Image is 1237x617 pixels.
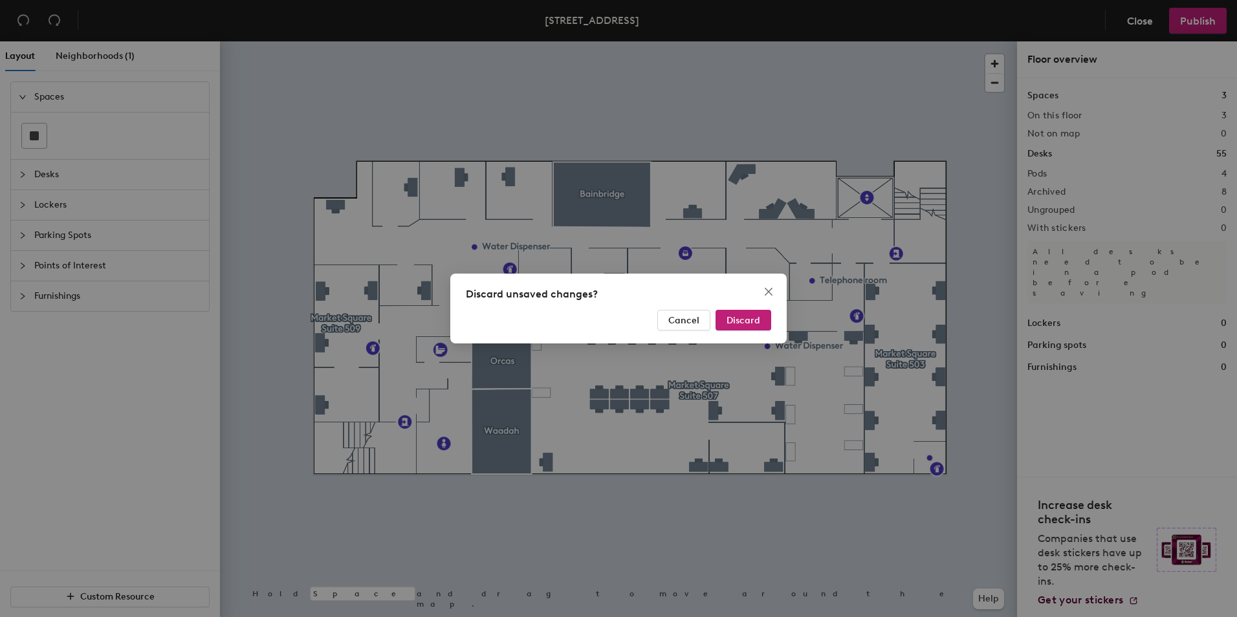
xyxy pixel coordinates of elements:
[716,310,771,330] button: Discard
[657,310,710,330] button: Cancel
[668,315,699,326] span: Cancel
[758,281,779,302] button: Close
[763,287,774,297] span: close
[466,287,771,302] div: Discard unsaved changes?
[758,287,779,297] span: Close
[727,315,760,326] span: Discard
